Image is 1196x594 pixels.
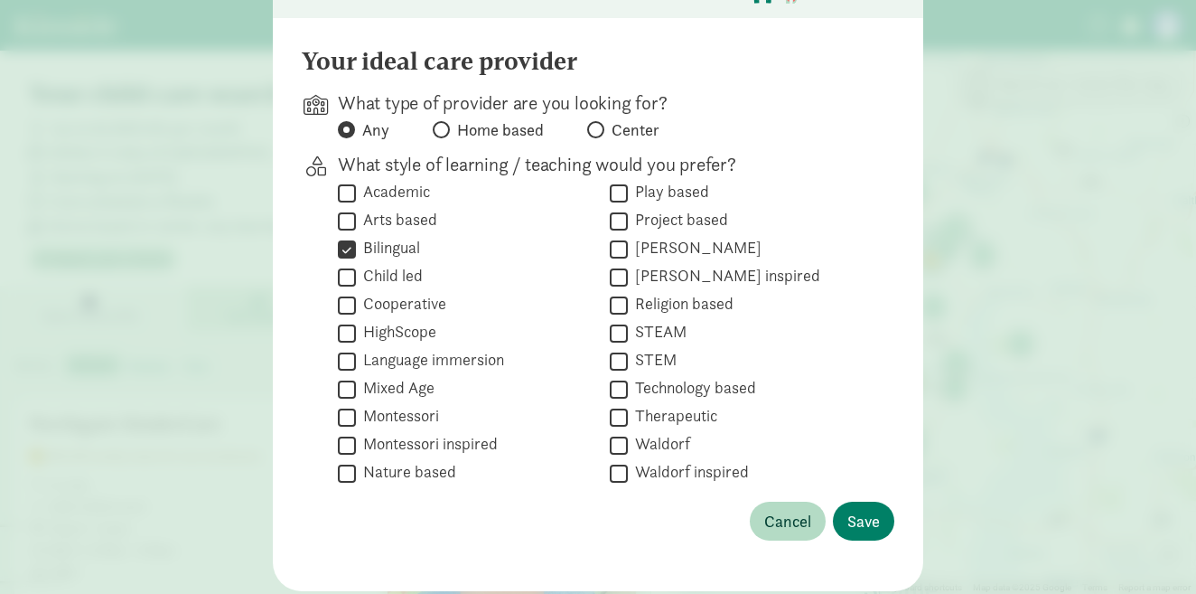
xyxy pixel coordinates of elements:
label: [PERSON_NAME] inspired [628,265,820,287]
p: What style of learning / teaching would you prefer? [338,152,865,177]
label: Language immersion [356,349,504,371]
label: Nature based [356,461,456,483]
label: Waldorf [628,433,690,455]
label: Project based [628,209,728,231]
label: [PERSON_NAME] [628,237,762,259]
label: Montessori inspired [356,433,498,455]
span: Save [847,509,880,533]
label: Religion based [628,293,733,315]
span: Center [612,119,659,141]
button: Cancel [750,502,826,541]
label: STEAM [628,321,687,343]
p: What type of provider are you looking for? [338,90,865,116]
label: Bilingual [356,237,420,259]
label: Technology based [628,377,756,399]
h4: Your ideal care provider [302,47,577,76]
span: Any [362,119,389,141]
label: Arts based [356,209,437,231]
span: Cancel [764,509,811,533]
label: Academic [356,181,430,203]
label: Child led [356,265,423,287]
label: Therapeutic [628,405,717,427]
label: Mixed Age [356,377,434,399]
span: Home based [457,119,544,141]
label: Play based [628,181,709,203]
label: Montessori [356,405,439,427]
label: Cooperative [356,293,446,315]
label: HighScope [356,321,436,343]
button: Save [833,502,894,541]
label: Waldorf inspired [628,461,749,483]
label: STEM [628,349,677,371]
